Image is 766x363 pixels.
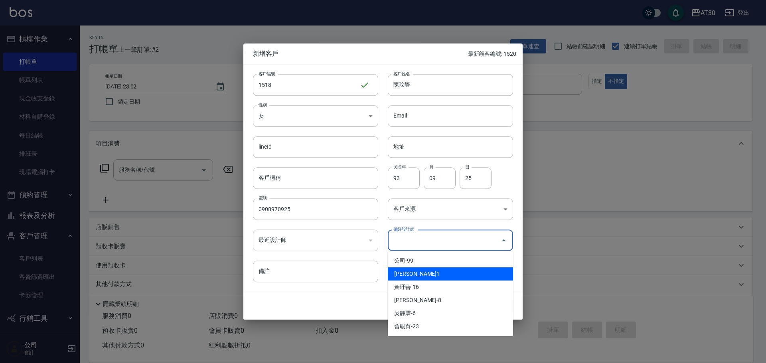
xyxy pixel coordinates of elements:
label: 客戶姓名 [393,71,410,77]
li: [PERSON_NAME]-8 [388,294,513,307]
label: 偏好設計師 [393,226,414,232]
label: 日 [465,164,469,170]
div: 女 [253,105,378,127]
li: [PERSON_NAME]1 [388,267,513,281]
li: 公司-99 [388,254,513,267]
li: 吳靜霖-6 [388,307,513,320]
button: Close [498,234,510,247]
label: 電話 [259,195,267,201]
p: 最新顧客編號: 1520 [468,50,516,58]
label: 月 [429,164,433,170]
label: 客戶編號 [259,71,275,77]
span: 新增客戶 [253,50,468,58]
li: 曾駿育-23 [388,320,513,333]
label: 民國年 [393,164,406,170]
label: 性別 [259,102,267,108]
li: 黃玗善-16 [388,281,513,294]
